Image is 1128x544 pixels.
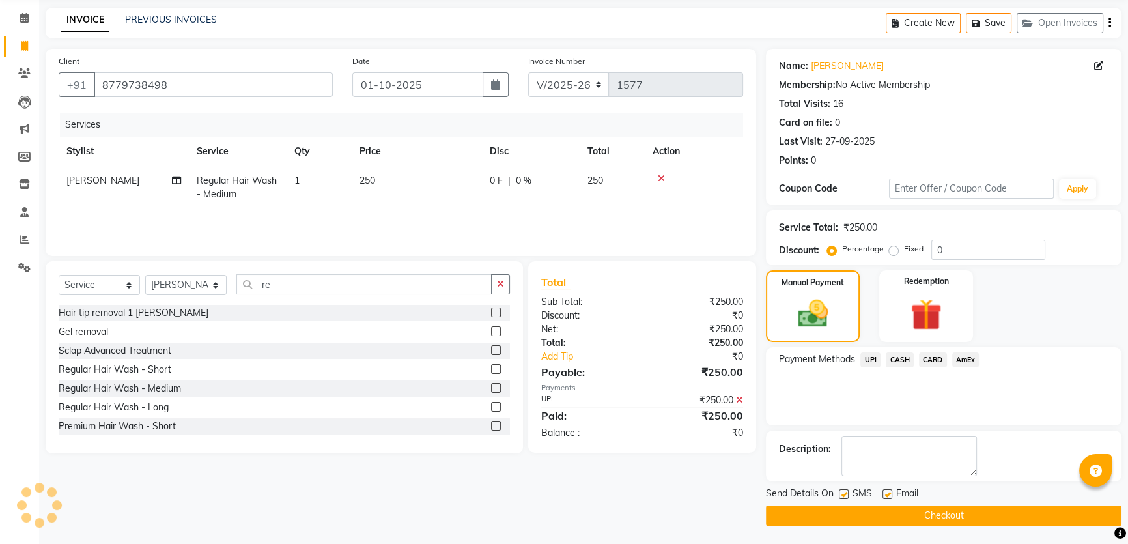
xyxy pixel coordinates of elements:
div: Regular Hair Wash - Medium [59,382,181,395]
label: Fixed [904,243,924,255]
a: INVOICE [61,8,109,32]
th: Service [189,137,287,166]
input: Search or Scan [236,274,492,294]
span: 1 [294,175,300,186]
button: Apply [1059,179,1096,199]
div: ₹250.00 [642,364,753,380]
span: Send Details On [766,487,834,503]
div: Premium Hair Wash - Short [59,420,176,433]
div: Description: [779,442,831,456]
div: Regular Hair Wash - Long [59,401,169,414]
input: Enter Offer / Coupon Code [889,179,1054,199]
div: 0 [811,154,816,167]
label: Date [352,55,370,67]
div: ₹250.00 [642,394,753,407]
a: PREVIOUS INVOICES [125,14,217,25]
div: ₹250.00 [642,408,753,423]
span: SMS [853,487,872,503]
button: Checkout [766,506,1121,526]
button: Open Invoices [1017,13,1103,33]
label: Redemption [904,276,949,287]
span: CARD [919,352,947,367]
label: Client [59,55,79,67]
th: Action [645,137,743,166]
div: Discount: [531,309,642,322]
div: Total Visits: [779,97,830,111]
input: Search by Name/Mobile/Email/Code [94,72,333,97]
label: Invoice Number [528,55,585,67]
span: AmEx [952,352,980,367]
div: Last Visit: [779,135,823,149]
div: Sub Total: [531,295,642,309]
th: Stylist [59,137,189,166]
span: Total [541,276,571,289]
div: ₹0 [660,350,753,364]
div: Payments [541,382,744,394]
button: +91 [59,72,95,97]
div: Balance : [531,426,642,440]
span: 0 % [516,174,531,188]
div: Service Total: [779,221,838,235]
div: UPI [531,394,642,407]
div: Hair tip removal 1 [PERSON_NAME] [59,306,208,320]
div: 0 [835,116,840,130]
div: ₹0 [642,426,753,440]
div: Card on file: [779,116,832,130]
th: Disc [482,137,580,166]
label: Manual Payment [782,277,844,289]
div: ₹250.00 [642,322,753,336]
span: UPI [860,352,881,367]
div: Services [60,113,753,137]
div: ₹250.00 [843,221,877,235]
div: Membership: [779,78,836,92]
span: CASH [886,352,914,367]
span: | [508,174,511,188]
div: 16 [833,97,843,111]
a: Add Tip [531,350,661,364]
span: 0 F [490,174,503,188]
span: [PERSON_NAME] [66,175,139,186]
span: Payment Methods [779,352,855,366]
span: Regular Hair Wash - Medium [197,175,277,200]
th: Price [352,137,482,166]
img: _gift.svg [901,295,952,334]
div: Total: [531,336,642,350]
div: Points: [779,154,808,167]
th: Qty [287,137,352,166]
button: Save [966,13,1011,33]
label: Percentage [842,243,884,255]
img: _cash.svg [789,296,838,331]
div: ₹250.00 [642,336,753,350]
div: Discount: [779,244,819,257]
span: 250 [587,175,603,186]
div: ₹250.00 [642,295,753,309]
div: Regular Hair Wash - Short [59,363,171,377]
div: Name: [779,59,808,73]
div: Gel removal [59,325,108,339]
span: 250 [360,175,375,186]
th: Total [580,137,645,166]
div: Sclap Advanced Treatment [59,344,171,358]
div: No Active Membership [779,78,1108,92]
div: Paid: [531,408,642,423]
div: Net: [531,322,642,336]
button: Create New [886,13,961,33]
div: 27-09-2025 [825,135,875,149]
div: Payable: [531,364,642,380]
div: ₹0 [642,309,753,322]
span: Email [896,487,918,503]
a: [PERSON_NAME] [811,59,884,73]
div: Coupon Code [779,182,889,195]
